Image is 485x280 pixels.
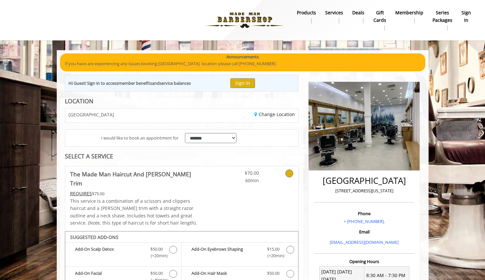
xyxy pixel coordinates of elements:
div: $75.00 [70,190,201,197]
span: 60min [220,177,259,184]
a: ServicesServices [321,8,348,25]
span: (+20min ) [264,252,283,259]
span: (+20min ) [147,252,166,259]
b: Services [325,9,343,16]
b: The Made Man Haircut And [PERSON_NAME] Trim [70,169,201,188]
b: member benefits [118,80,152,86]
a: Productsproducts [292,8,321,25]
img: Made Man Barbershop logo [200,2,290,38]
span: I would like to book an appointment for [101,135,178,141]
p: This service is a combination of a scissors and clippers haircut and a [PERSON_NAME] trim with a ... [70,198,201,227]
a: [EMAIL_ADDRESS][DOMAIN_NAME] [330,239,399,245]
a: MembershipMembership [391,8,428,25]
b: sign in [462,9,471,24]
div: Hi Guest! Sign in to access and [68,80,191,87]
a: sign insign in [457,8,476,25]
b: Series packages [432,9,452,24]
b: Membership [395,9,423,16]
button: Sign In [230,78,255,88]
span: $50.00 [150,246,163,253]
b: Add-On Hair Mask [191,270,261,278]
p: [STREET_ADDRESS][US_STATE] [316,187,413,194]
b: Announcements [226,53,259,60]
span: $15.00 [267,246,280,253]
a: Gift cardsgift cards [369,8,391,32]
h3: Email [316,229,413,234]
h2: [GEOGRAPHIC_DATA] [316,176,413,185]
a: Change Location [254,111,295,117]
b: gift cards [373,9,386,24]
span: [GEOGRAPHIC_DATA] [68,112,114,117]
b: Add-On Scalp Detox [75,246,144,259]
b: products [297,9,316,16]
b: Deals [352,9,364,16]
p: If you have are experiencing any issues booking [GEOGRAPHIC_DATA] location please call [PHONE_NUM... [65,60,420,67]
span: This service needs some Advance to be paid before we block your appointment [70,190,92,197]
a: DealsDeals [348,8,369,25]
b: SUGGESTED ADD-ONS [70,234,118,240]
h3: Opening Hours [314,259,414,264]
label: Add-On Hair Mask [185,270,295,279]
h3: Phone [316,211,413,216]
span: $70.00 [220,169,259,177]
b: service balances [159,80,191,86]
span: $50.00 [267,270,280,277]
span: $50.00 [150,270,163,277]
a: + [PHONE_NUMBER]. [344,218,385,224]
label: Add-On Scalp Detox [68,246,178,261]
b: LOCATION [65,97,93,105]
a: Series packagesSeries packages [428,8,457,32]
div: SELECT A SERVICE [65,153,299,159]
label: Add-On Eyebrows Shaping [185,246,295,261]
b: Add-On Eyebrows Shaping [191,246,261,259]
